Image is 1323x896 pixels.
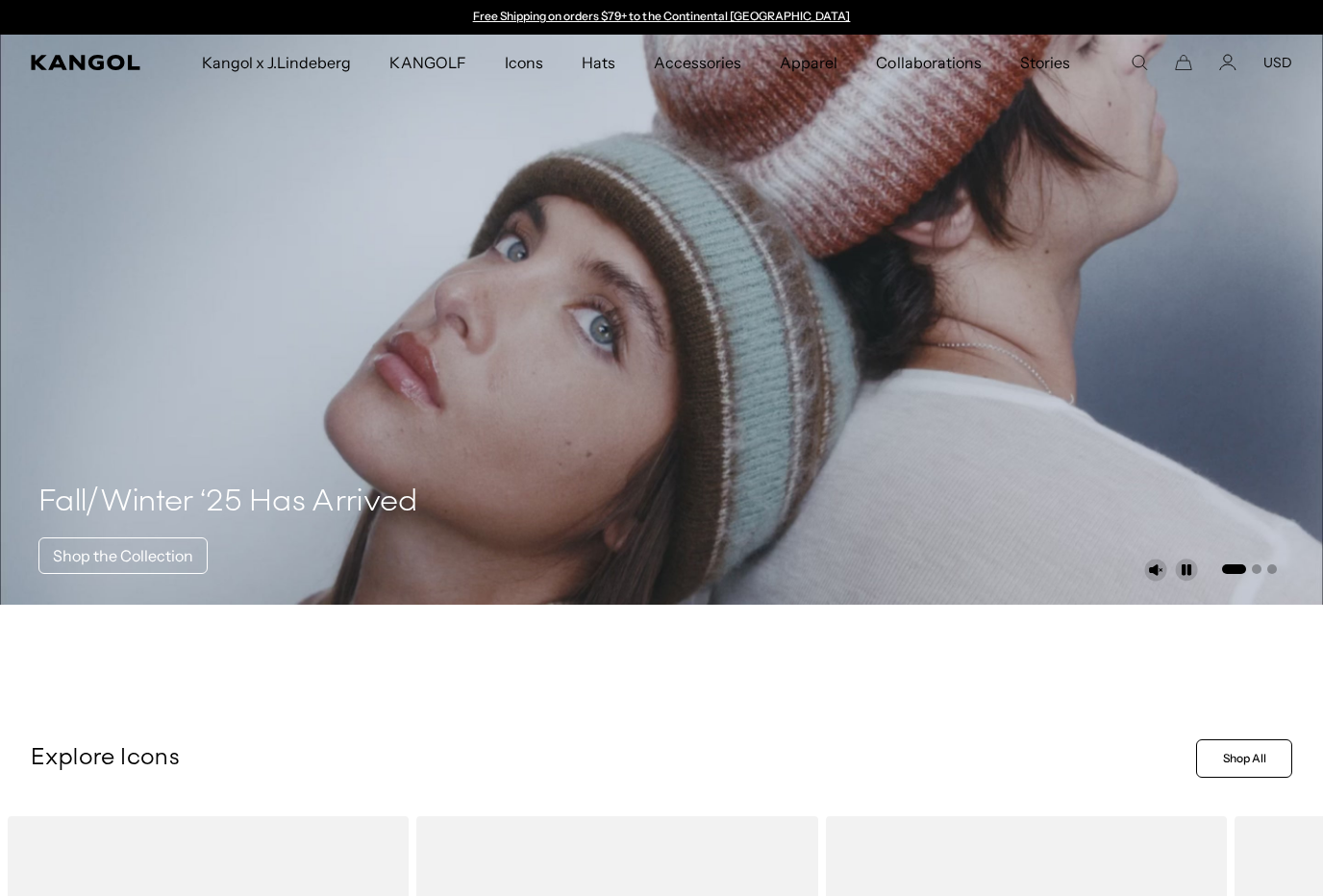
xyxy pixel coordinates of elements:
a: Account [1219,54,1236,71]
slideshow-component: Announcement bar [463,10,860,25]
span: Collaborations [876,35,981,90]
span: Kangol x J.Lindeberg [202,35,352,90]
ul: Select a slide to show [1220,560,1277,576]
a: Hats [562,35,635,90]
a: Apparel [761,35,857,90]
button: USD [1263,54,1292,71]
a: KANGOLF [370,35,485,90]
button: Unmute [1144,559,1167,582]
a: Stories [1001,35,1089,90]
span: Hats [582,35,615,90]
button: Go to slide 1 [1222,564,1246,574]
button: Go to slide 2 [1252,564,1261,574]
span: Accessories [654,35,741,90]
p: Explore Icons [31,744,1188,773]
button: Go to slide 3 [1267,564,1277,574]
a: Accessories [635,35,761,90]
span: Apparel [780,35,837,90]
h4: Fall/Winter ‘25 Has Arrived [38,484,418,522]
span: Icons [505,35,543,90]
button: Pause [1175,559,1198,582]
div: 1 of 2 [463,10,860,25]
a: Free Shipping on orders $79+ to the Continental [GEOGRAPHIC_DATA] [473,9,851,23]
a: Kangol x J.Lindeberg [183,35,371,90]
div: Announcement [463,10,860,25]
a: Shop the Collection [38,537,208,574]
span: Stories [1020,35,1070,90]
summary: Search here [1131,54,1148,71]
span: KANGOLF [389,35,465,90]
button: Cart [1175,54,1192,71]
a: Icons [486,35,562,90]
a: Collaborations [857,35,1000,90]
a: Kangol [31,55,141,70]
a: Shop All [1196,739,1292,778]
